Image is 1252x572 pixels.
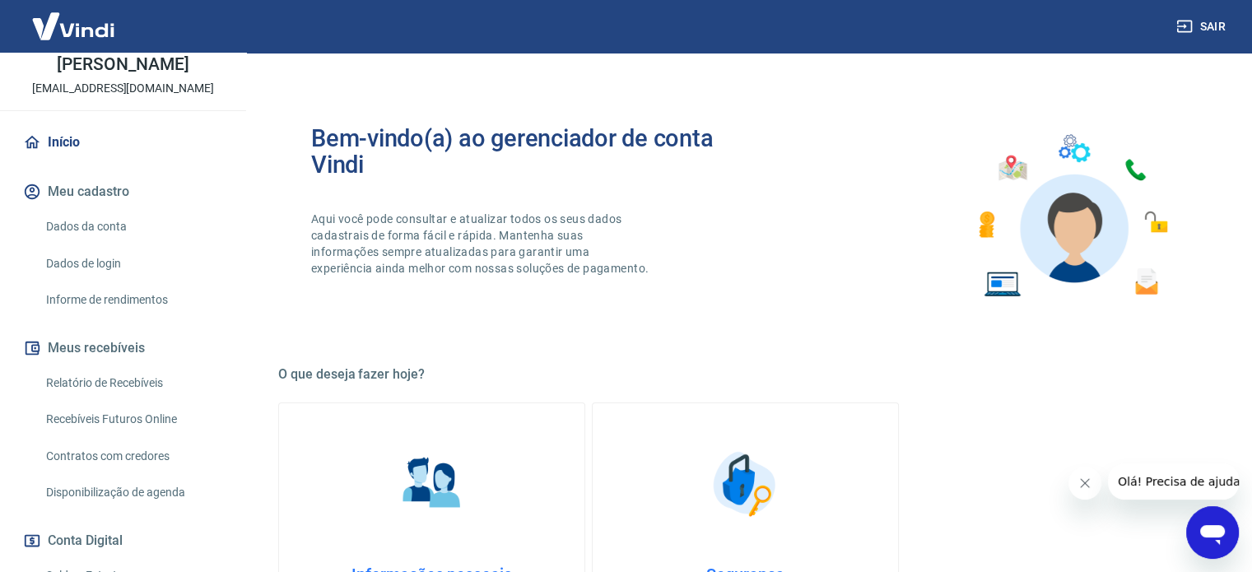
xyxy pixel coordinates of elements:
h5: O que deseja fazer hoje? [278,366,1212,383]
img: Segurança [705,443,787,525]
button: Meu cadastro [20,174,226,210]
p: [PERSON_NAME] [57,56,188,73]
a: Dados de login [40,247,226,281]
a: Dados da conta [40,210,226,244]
button: Sair [1173,12,1232,42]
img: Imagem de um avatar masculino com diversos icones exemplificando as funcionalidades do gerenciado... [964,125,1180,307]
iframe: Mensagem da empresa [1108,463,1239,500]
a: Recebíveis Futuros Online [40,402,226,436]
a: Relatório de Recebíveis [40,366,226,400]
a: Início [20,124,226,160]
h2: Bem-vindo(a) ao gerenciador de conta Vindi [311,125,746,178]
a: Contratos com credores [40,439,226,473]
a: Informe de rendimentos [40,283,226,317]
span: Olá! Precisa de ajuda? [10,12,138,25]
img: Vindi [20,1,127,51]
p: Aqui você pode consultar e atualizar todos os seus dados cadastrais de forma fácil e rápida. Mant... [311,211,652,277]
button: Conta Digital [20,523,226,559]
button: Meus recebíveis [20,330,226,366]
iframe: Botão para abrir a janela de mensagens [1186,506,1239,559]
p: [EMAIL_ADDRESS][DOMAIN_NAME] [32,80,214,97]
a: Disponibilização de agenda [40,476,226,509]
img: Informações pessoais [391,443,473,525]
iframe: Fechar mensagem [1068,467,1101,500]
